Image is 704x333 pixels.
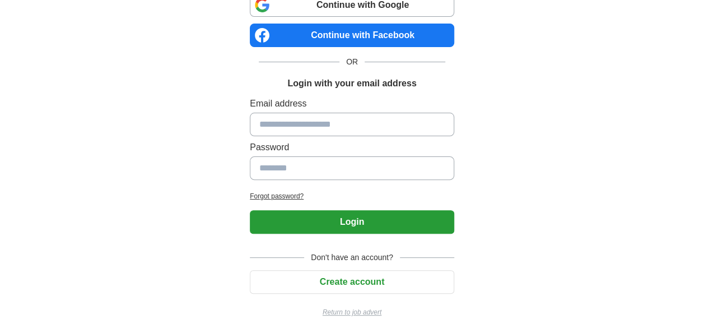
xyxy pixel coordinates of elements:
[304,252,400,263] span: Don't have an account?
[339,56,365,68] span: OR
[250,141,454,154] label: Password
[250,97,454,110] label: Email address
[250,24,454,47] a: Continue with Facebook
[250,307,454,317] a: Return to job advert
[250,277,454,286] a: Create account
[250,270,454,294] button: Create account
[250,210,454,234] button: Login
[250,191,454,201] a: Forgot password?
[287,77,416,90] h1: Login with your email address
